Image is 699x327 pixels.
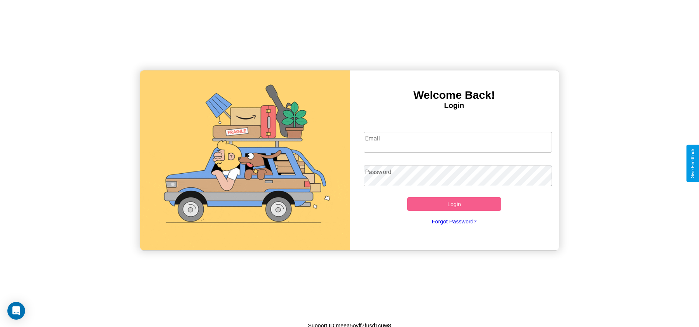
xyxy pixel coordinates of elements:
img: gif [140,70,349,250]
a: Forgot Password? [360,211,548,232]
div: Open Intercom Messenger [7,302,25,320]
h4: Login [350,101,559,110]
button: Login [407,197,501,211]
h3: Welcome Back! [350,89,559,101]
div: Give Feedback [690,149,695,178]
